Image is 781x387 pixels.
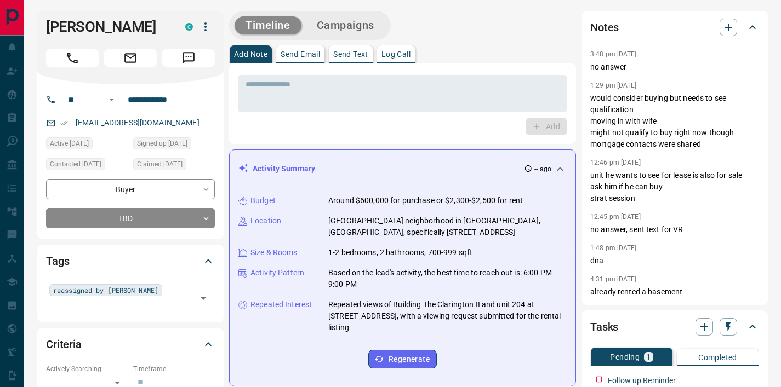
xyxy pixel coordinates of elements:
div: Notes [590,14,759,41]
span: reassigned by [PERSON_NAME] [53,285,158,296]
p: 4:31 pm [DATE] [590,275,637,283]
div: Mon Aug 15 2022 [133,137,215,153]
div: Mon Sep 08 2025 [46,137,128,153]
button: Timeline [235,16,301,34]
p: 1:29 pm [DATE] [590,82,637,89]
h2: Tags [46,252,69,270]
button: Regenerate [368,350,437,368]
h2: Tasks [590,318,618,336]
p: Activity Pattern [250,267,304,279]
p: no answer, sent text for VR [590,224,759,235]
div: Tue Dec 17 2024 [133,158,215,174]
p: 12:46 pm [DATE] [590,159,641,166]
p: Budget [250,195,276,206]
p: Size & Rooms [250,247,298,258]
div: Criteria [46,331,215,357]
p: Add Note [234,50,267,58]
button: Campaigns [306,16,385,34]
span: Message [162,49,215,67]
p: Pending [610,353,640,361]
h1: [PERSON_NAME] [46,18,169,36]
p: unit he wants to see for lease is also for sale ask him if he can buy strat session [590,170,759,204]
p: Timeframe: [133,364,215,374]
p: Follow up Reminder [608,375,676,386]
p: Around $600,000 for purchase or $2,300-$2,500 for rent [328,195,523,206]
p: -- ago [534,164,551,174]
h2: Notes [590,19,619,36]
span: Contacted [DATE] [50,159,101,170]
p: [GEOGRAPHIC_DATA] neighborhood in [GEOGRAPHIC_DATA], [GEOGRAPHIC_DATA], specifically [STREET_ADDR... [328,215,567,238]
div: Fri Sep 02 2022 [46,158,128,174]
p: Log Call [381,50,411,58]
p: Based on the lead's activity, the best time to reach out is: 6:00 PM - 9:00 PM [328,267,567,290]
p: 1 [646,353,651,361]
div: Tags [46,248,215,274]
span: Call [46,49,99,67]
div: TBD [46,208,215,228]
div: Buyer [46,179,215,199]
p: Send Email [281,50,320,58]
p: Completed [698,354,737,361]
p: 12:45 pm [DATE] [590,213,641,221]
button: Open [196,291,211,306]
p: no answer [590,61,759,73]
p: Actively Searching: [46,364,128,374]
div: Tasks [590,314,759,340]
span: Claimed [DATE] [137,159,183,170]
div: Activity Summary-- ago [238,159,567,179]
p: 1:48 pm [DATE] [590,244,637,252]
p: Repeated views of Building The Clarington II and unit 204 at [STREET_ADDRESS], with a viewing req... [328,299,567,333]
p: Location [250,215,281,227]
p: Repeated Interest [250,299,312,310]
h2: Criteria [46,336,82,353]
p: Activity Summary [253,163,315,175]
button: Open [105,93,118,106]
span: Email [104,49,157,67]
p: 1-2 bedrooms, 2 bathrooms, 700-999 sqft [328,247,472,258]
p: would consider buying but needs to see qualification moving in with wife might not qualify to buy... [590,93,759,150]
svg: Email Verified [60,119,68,127]
span: Active [DATE] [50,138,89,149]
span: Signed up [DATE] [137,138,187,149]
p: Send Text [333,50,368,58]
p: 3:48 pm [DATE] [590,50,637,58]
div: condos.ca [185,23,193,31]
p: already rented a basement [590,286,759,298]
p: dna [590,255,759,267]
a: [EMAIL_ADDRESS][DOMAIN_NAME] [76,118,199,127]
